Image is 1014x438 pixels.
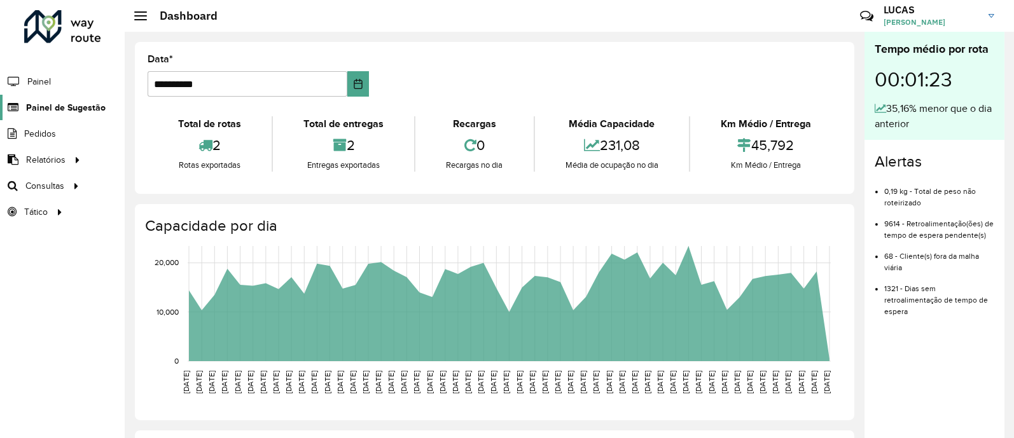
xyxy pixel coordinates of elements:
[276,159,411,172] div: Entregas exportadas
[361,371,370,394] text: [DATE]
[24,205,48,219] span: Tático
[233,371,242,394] text: [DATE]
[643,371,651,394] text: [DATE]
[884,17,979,28] span: [PERSON_NAME]
[681,371,690,394] text: [DATE]
[374,371,382,394] text: [DATE]
[220,371,228,394] text: [DATE]
[528,371,536,394] text: [DATE]
[579,371,587,394] text: [DATE]
[489,371,497,394] text: [DATE]
[27,75,51,88] span: Painel
[553,371,562,394] text: [DATE]
[566,371,574,394] text: [DATE]
[707,371,716,394] text: [DATE]
[399,371,408,394] text: [DATE]
[656,371,664,394] text: [DATE]
[541,371,549,394] text: [DATE]
[693,159,838,172] div: Km Médio / Entrega
[413,371,421,394] text: [DATE]
[618,371,626,394] text: [DATE]
[451,371,459,394] text: [DATE]
[276,116,411,132] div: Total de entregas
[875,58,994,101] div: 00:01:23
[387,371,395,394] text: [DATE]
[155,259,179,267] text: 20,000
[323,371,331,394] text: [DATE]
[875,41,994,58] div: Tempo médio por rota
[464,371,472,394] text: [DATE]
[246,371,254,394] text: [DATE]
[823,371,831,394] text: [DATE]
[810,371,818,394] text: [DATE]
[419,159,530,172] div: Recargas no dia
[884,273,994,317] li: 1321 - Dias sem retroalimentação de tempo de espera
[771,371,779,394] text: [DATE]
[147,9,218,23] h2: Dashboard
[419,132,530,159] div: 0
[592,371,600,394] text: [DATE]
[797,371,805,394] text: [DATE]
[784,371,793,394] text: [DATE]
[476,371,485,394] text: [DATE]
[174,357,179,365] text: 0
[151,116,268,132] div: Total de rotas
[693,116,838,132] div: Km Médio / Entrega
[538,116,686,132] div: Média Capacidade
[195,371,203,394] text: [DATE]
[875,101,994,132] div: 35,16% menor que o dia anterior
[26,153,66,167] span: Relatórios
[276,132,411,159] div: 2
[336,371,344,394] text: [DATE]
[148,51,173,67] label: Data
[875,153,994,171] h4: Alertas
[693,132,838,159] div: 45,792
[182,371,190,394] text: [DATE]
[151,159,268,172] div: Rotas exportadas
[884,209,994,241] li: 9614 - Retroalimentação(ões) de tempo de espera pendente(s)
[145,217,842,235] h4: Capacidade por dia
[669,371,677,394] text: [DATE]
[25,179,64,193] span: Consultas
[853,3,880,30] a: Contato Rápido
[605,371,613,394] text: [DATE]
[284,371,293,394] text: [DATE]
[151,132,268,159] div: 2
[733,371,741,394] text: [DATE]
[347,71,369,97] button: Choose Date
[426,371,434,394] text: [DATE]
[884,176,994,209] li: 0,19 kg - Total de peso não roteirizado
[538,132,686,159] div: 231,08
[884,4,979,16] h3: LUCAS
[884,241,994,273] li: 68 - Cliente(s) fora da malha viária
[438,371,447,394] text: [DATE]
[310,371,318,394] text: [DATE]
[272,371,280,394] text: [DATE]
[26,101,106,114] span: Painel de Sugestão
[538,159,686,172] div: Média de ocupação no dia
[207,371,216,394] text: [DATE]
[24,127,56,140] span: Pedidos
[156,308,179,316] text: 10,000
[297,371,305,394] text: [DATE]
[746,371,754,394] text: [DATE]
[630,371,639,394] text: [DATE]
[259,371,267,394] text: [DATE]
[349,371,357,394] text: [DATE]
[758,371,767,394] text: [DATE]
[515,371,524,394] text: [DATE]
[695,371,703,394] text: [DATE]
[503,371,511,394] text: [DATE]
[419,116,530,132] div: Recargas
[720,371,728,394] text: [DATE]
